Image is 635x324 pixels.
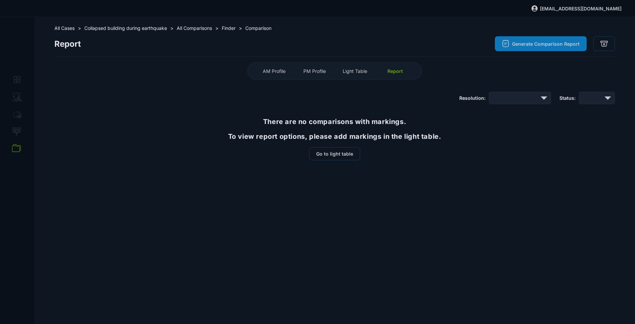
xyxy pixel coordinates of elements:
span: Comparison [245,25,271,31]
span: > [215,25,218,31]
span: Report [387,68,403,74]
span: To view report options, please add markings in the light table. [228,132,441,140]
span: Status: [559,95,576,101]
span: PM Profile [303,68,326,74]
span: Go to light table [316,151,353,157]
span: Generate Comparison Report [512,41,580,47]
span: [EMAIL_ADDRESS][DOMAIN_NAME] [540,6,622,11]
span: Resolution: [459,95,485,101]
span: All Comparisons [177,25,212,31]
span: Finder [222,25,236,31]
button: Go to light table [309,147,360,160]
button: Generate Comparison Report [495,36,587,51]
span: > [78,25,81,31]
span: There are no comparisons with markings. [263,118,406,126]
span: > [170,25,173,31]
span: Collapsed building during earthquake [84,25,167,31]
span: AM Profile [263,68,286,74]
span: Report [54,39,81,49]
span: All Cases [54,25,75,31]
span: > [239,25,242,31]
span: Light Table [343,68,367,74]
img: svg%3e [531,5,538,12]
